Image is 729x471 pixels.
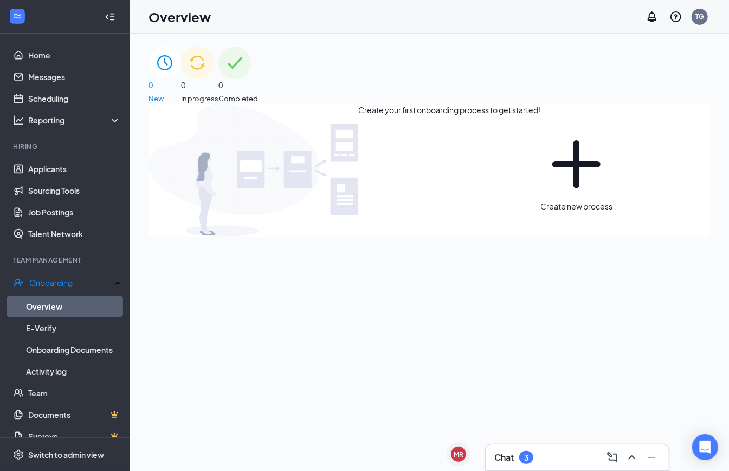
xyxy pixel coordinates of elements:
[524,453,528,462] div: 3
[28,66,121,88] a: Messages
[28,404,121,426] a: DocumentsCrown
[218,93,258,104] span: Completed
[28,223,121,245] a: Talent Network
[623,449,641,466] button: ChevronUp
[28,115,121,126] div: Reporting
[643,449,660,466] button: Minimize
[13,256,119,265] div: Team Management
[26,317,121,339] a: E-Verify
[13,142,119,151] div: Hiring
[181,79,218,91] span: 0
[105,11,115,22] svg: Collapse
[695,12,704,21] div: TG
[149,79,181,91] span: 0
[692,434,718,460] div: Open Intercom Messenger
[454,450,463,459] div: MR
[358,104,540,237] span: Create your first onboarding process to get started!
[28,44,121,66] a: Home
[26,339,121,361] a: Onboarding Documents
[12,11,23,22] svg: WorkstreamLogo
[645,451,658,464] svg: Minimize
[26,361,121,382] a: Activity log
[181,93,218,104] span: In progress
[13,277,24,288] svg: UserCheck
[28,382,121,404] a: Team
[28,158,121,180] a: Applicants
[26,296,121,317] a: Overview
[625,451,638,464] svg: ChevronUp
[494,452,514,463] h3: Chat
[540,128,612,200] svg: Plus
[540,104,612,237] button: PlusCreate new process
[149,93,181,104] span: New
[28,449,104,460] div: Switch to admin view
[218,79,258,91] span: 0
[604,449,621,466] button: ComposeMessage
[606,451,619,464] svg: ComposeMessage
[29,277,112,288] div: Onboarding
[13,115,24,126] svg: Analysis
[28,201,121,223] a: Job Postings
[28,426,121,447] a: SurveysCrown
[28,88,121,109] a: Scheduling
[149,8,211,26] h1: Overview
[646,10,659,23] svg: Notifications
[669,10,682,23] svg: QuestionInfo
[28,180,121,201] a: Sourcing Tools
[13,449,24,460] svg: Settings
